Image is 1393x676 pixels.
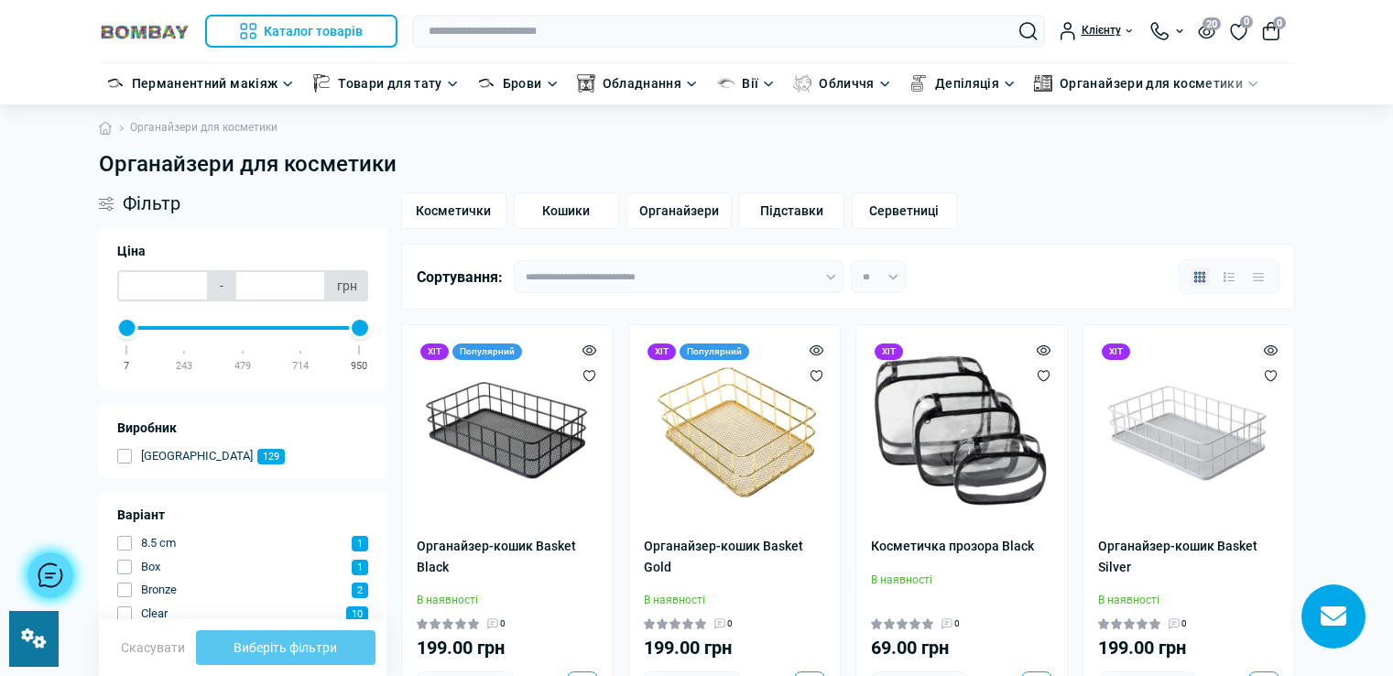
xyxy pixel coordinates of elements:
button: Wishlist [810,367,823,382]
button: Quick view [1037,342,1050,356]
span: 0 [954,616,960,631]
button: 8.5 cm 1 [117,534,369,552]
div: 199.00 грн [644,638,825,657]
span: 0 [1181,616,1187,631]
div: 7 [124,358,129,375]
div: ХІТ [648,343,676,360]
div: ХІТ [875,343,903,360]
a: Підставки [739,192,844,229]
button: Скасувати [110,633,196,662]
span: 1 [352,560,368,575]
span: 0 [500,616,506,631]
span: Серветниці [869,201,939,221]
span: Box [141,558,160,576]
span: 1 [352,536,368,551]
button: Виберіть фільтри [196,630,376,665]
div: 479 [234,358,251,375]
button: Quick view [1264,342,1278,356]
button: Box 1 [117,558,369,576]
button: [GEOGRAPHIC_DATA] 129 [117,447,285,465]
div: В наявності [644,592,825,609]
div: 199.00 грн [417,638,598,657]
a: Косметички [401,192,506,229]
div: 199.00 грн [1098,638,1279,657]
button: Price view [1249,267,1268,286]
a: Органайзер-кошик Basket Silver [1098,536,1279,577]
span: - [209,270,234,301]
button: Quick view [582,342,596,356]
span: 2 [352,583,368,598]
img: Вії [716,74,735,93]
img: Обличчя [793,74,811,93]
span: Варіант [117,506,165,525]
div: Фільтр [99,192,387,214]
li: Органайзери для косметики [112,119,278,136]
img: Косметичка прозора Black [871,340,1052,521]
img: Органайзери для косметики [1034,74,1052,93]
div: Популярний [452,343,522,360]
span: 0 [1273,16,1286,29]
a: Серветниці [852,192,957,229]
button: Bronze 2 [117,581,369,599]
button: Grid view [1191,267,1209,286]
a: Товари для тату [338,73,441,93]
a: Обличчя [819,73,875,93]
div: ХІТ [420,343,449,360]
img: BOMBAY [99,23,190,40]
div: 714 [292,358,309,375]
button: List view [1220,267,1238,286]
button: Search [1019,22,1038,40]
img: Обладнання [577,74,595,93]
a: Органайзери [626,192,732,229]
span: Органайзери [639,201,719,221]
div: 69.00 грн [871,638,1052,657]
div: 243 [176,358,192,375]
button: Каталог товарів [205,15,398,48]
span: Косметички [416,201,491,221]
button: 0 [1262,22,1280,40]
a: Вії [742,73,758,93]
a: Органайзери для косметики [1060,73,1243,93]
nav: breadcrumb [99,104,1295,151]
span: грн [326,270,368,301]
span: Bronze [141,581,177,599]
input: Ціна [117,270,209,301]
img: Депіляція [909,74,928,93]
img: Перманентний макіяж [106,74,125,93]
button: Quick view [810,342,823,356]
div: Max [349,317,371,339]
select: Limit select [851,260,906,293]
a: Перманентний макіяж [132,73,278,93]
img: Органайзер-кошик Basket Silver [1098,340,1279,521]
h1: Органайзери для косметики [99,151,1295,178]
img: Товари для тату [312,74,331,93]
span: Ціна [117,242,146,261]
div: 950 [351,358,367,375]
a: Брови [503,73,542,93]
a: Депіляція [935,73,999,93]
span: 0 [727,616,733,631]
span: Кошики [542,201,590,221]
button: 20 [1198,23,1215,38]
button: Wishlist [582,367,596,382]
div: В наявності [417,592,598,609]
a: Кошики [514,192,619,229]
span: 129 [257,449,285,464]
span: 20 [1203,17,1221,30]
span: Виробник [117,419,177,438]
div: Сортування: [417,266,514,289]
span: 10 [346,606,368,622]
button: Clear 10 [117,605,369,623]
a: Органайзер-кошик Basket Gold [644,536,825,577]
div: В наявності [871,572,1052,589]
img: Органайзер-кошик Basket Black [417,340,598,521]
button: Wishlist [1264,367,1278,382]
a: Косметичка прозора Black [871,536,1052,556]
div: ХІТ [1102,343,1130,360]
a: 0 [1230,21,1247,41]
img: Органайзер-кошик Basket Gold [644,340,825,521]
select: Sort select [514,260,843,293]
img: Брови [477,74,495,93]
a: Обладнання [603,73,682,93]
span: Clear [141,605,168,623]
